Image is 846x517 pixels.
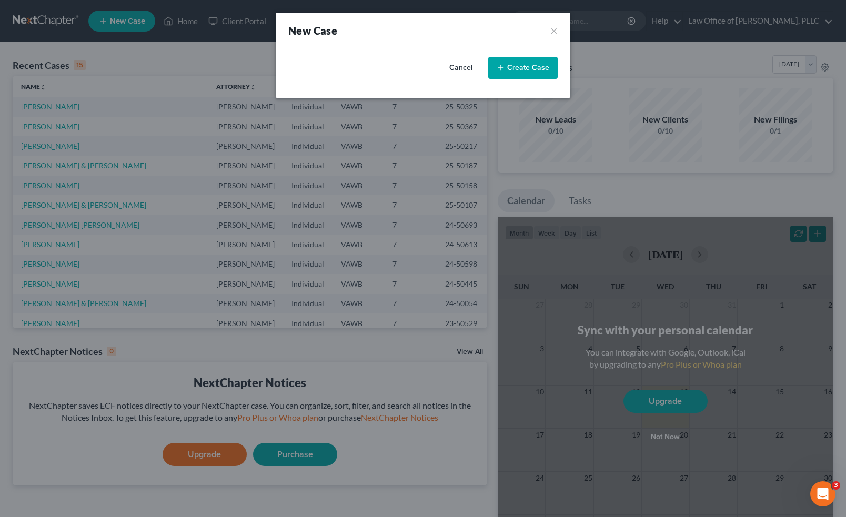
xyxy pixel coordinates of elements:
[810,481,835,506] iframe: Intercom live chat
[550,23,558,38] button: ×
[488,57,558,79] button: Create Case
[288,24,337,37] strong: New Case
[832,481,840,490] span: 3
[438,57,484,78] button: Cancel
